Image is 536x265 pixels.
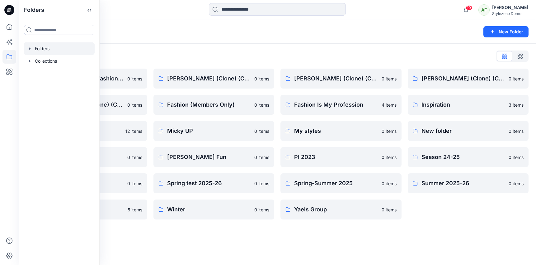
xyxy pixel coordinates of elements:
p: 0 items [382,128,397,134]
p: Season 24-25 [421,153,505,161]
p: 0 items [254,180,269,187]
p: Summer 2025-26 [421,179,505,188]
p: [PERSON_NAME] (Clone) (Clone) [167,74,251,83]
p: 0 items [382,154,397,161]
p: 3 items [509,102,524,108]
p: 0 items [509,154,524,161]
p: 0 items [382,180,397,187]
a: Winter0 items [153,200,275,219]
p: 5 items [128,206,142,213]
p: Inspiration [421,100,505,109]
p: 0 items [382,206,397,213]
p: PI 2023 [294,153,378,161]
p: Spring test 2025-26 [167,179,251,188]
p: Yaels Group [294,205,378,214]
a: Spring-Summer 20250 items [280,173,402,193]
a: Micky UP0 items [153,121,275,141]
p: 0 items [509,180,524,187]
a: [PERSON_NAME] (Clone) (Clone)0 items [153,69,275,89]
a: New folder0 items [408,121,529,141]
p: Fashion Is My Profession [294,100,378,109]
p: New folder [421,127,505,135]
a: Season 24-250 items [408,147,529,167]
a: Spring test 2025-260 items [153,173,275,193]
a: Fashion Is My Profession4 items [280,95,402,115]
div: [PERSON_NAME] [492,4,528,11]
p: 0 items [127,180,142,187]
p: 12 items [125,128,142,134]
p: 0 items [254,128,269,134]
a: PI 20230 items [280,147,402,167]
p: Micky UP [167,127,251,135]
a: Yaels Group0 items [280,200,402,219]
p: 0 items [127,154,142,161]
p: 4 items [382,102,397,108]
a: Summer 2025-260 items [408,173,529,193]
a: Fashion (Members Only)0 items [153,95,275,115]
p: 0 items [382,75,397,82]
p: My styles [294,127,378,135]
p: 0 items [127,75,142,82]
p: 0 items [509,75,524,82]
a: [PERSON_NAME] (Clone) (Clone) (Clone)0 items [280,69,402,89]
p: 0 items [254,75,269,82]
a: [PERSON_NAME] Fun0 items [153,147,275,167]
button: New Folder [483,26,529,37]
p: Spring-Summer 2025 [294,179,378,188]
p: 0 items [254,154,269,161]
div: Stylezone Demo [492,11,528,16]
p: Winter [167,205,251,214]
a: My styles0 items [280,121,402,141]
p: 0 items [509,128,524,134]
a: Inspiration3 items [408,95,529,115]
p: [PERSON_NAME] (Clone) (Clone) (Clone) [294,74,378,83]
p: 0 items [254,206,269,213]
p: 0 items [127,102,142,108]
p: 0 items [254,102,269,108]
span: 10 [466,5,473,10]
p: [PERSON_NAME] Fun [167,153,251,161]
p: [PERSON_NAME] (Clone) (Clone) (Clone) (Clone) [421,74,505,83]
p: Fashion (Members Only) [167,100,251,109]
a: [PERSON_NAME] (Clone) (Clone) (Clone) (Clone)0 items [408,69,529,89]
div: AF [478,4,490,16]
